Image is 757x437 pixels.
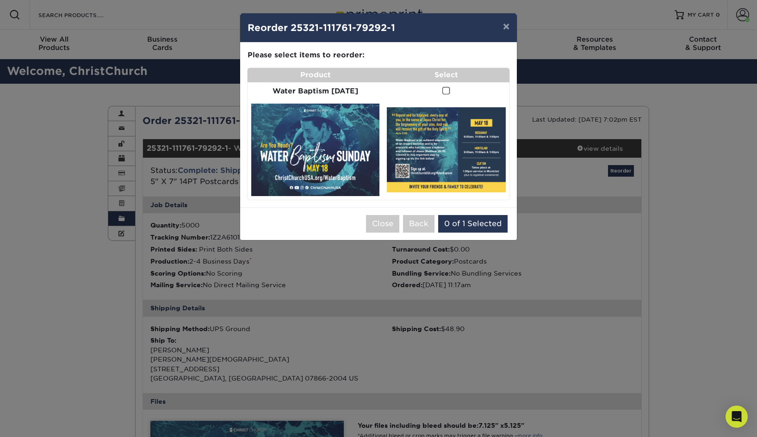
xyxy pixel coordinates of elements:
[300,70,331,79] strong: Product
[726,406,748,428] div: Open Intercom Messenger
[438,215,508,233] button: 0 of 1 Selected
[366,215,399,233] button: Close
[496,13,517,39] button: ×
[403,215,434,233] button: Back
[248,50,365,59] strong: Please select items to reorder:
[434,70,458,79] strong: Select
[273,86,358,95] strong: Water Baptism [DATE]
[251,104,379,196] img: primo-4776-67e1e46cb4cc0
[387,107,506,193] img: primo-2389-67e1e46cb8d06
[248,21,509,35] h4: Reorder 25321-111761-79292-1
